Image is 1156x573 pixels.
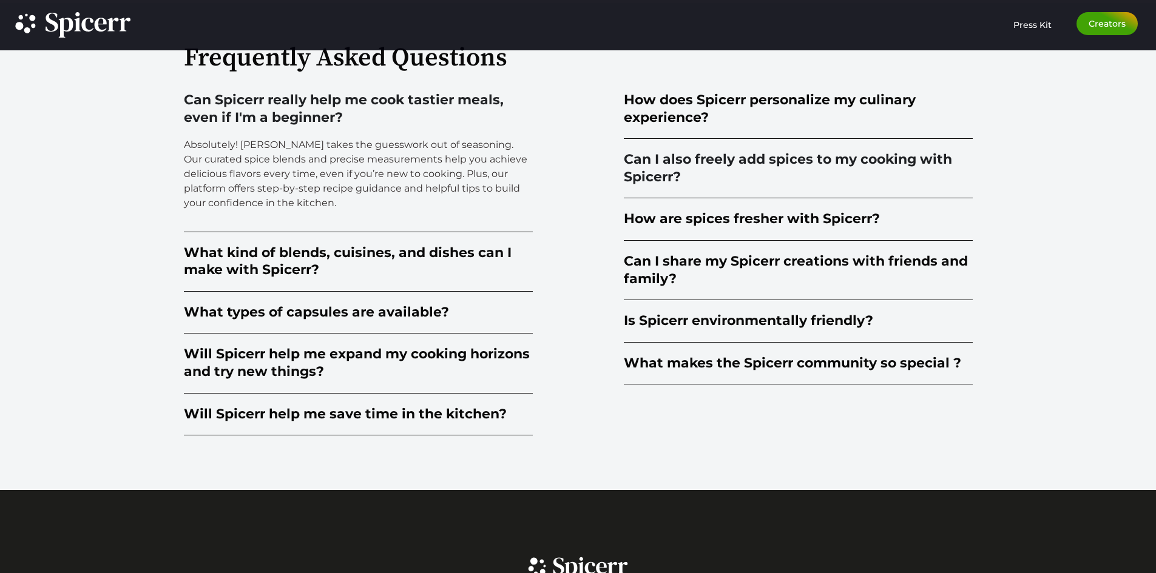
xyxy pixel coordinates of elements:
span: Press Kit [1013,19,1052,30]
summary: Is Spicerr environmentally friendly? [624,300,973,343]
summary: What kind of blends, cuisines, and dishes can I make with Spicerr? [184,232,533,292]
div: Accordion. Open links with Enter or Space, close with Escape, and navigate with Arrow Keys [184,79,533,435]
summary: Can Spicerr really help me cook tastier meals, even if I'm a beginner? [184,79,533,139]
h2: Frequently Asked Questions [184,45,973,71]
summary: How are spices fresher with Spicerr? [624,198,973,241]
div: Will Spicerr help me save time in the kitchen? [184,406,507,423]
div: Will Spicerr help me expand my cooking horizons and try new things? [184,346,533,380]
summary: Will Spicerr help me save time in the kitchen? [184,394,533,436]
span: Creators [1089,19,1126,28]
div: Can Spicerr really help me cook tastier meals, even if I'm a beginner? [184,92,533,126]
div: What kind of blends, cuisines, and dishes can I make with Spicerr? [184,244,533,279]
div: Accordion. Open links with Enter or Space, close with Escape, and navigate with Arrow Keys [624,79,973,384]
summary: What types of capsules are available? [184,292,533,334]
div: What makes the Spicerr community so special ? [624,355,961,372]
div: How are spices fresher with Spicerr? [624,210,880,228]
div: Can I also freely add spices to my cooking with Spicerr? [624,151,973,186]
div: Is Spicerr environmentally friendly? [624,312,873,330]
div: How does Spicerr personalize my culinary experience? [624,92,973,126]
a: Creators [1077,12,1138,35]
summary: Will Spicerr help me expand my cooking horizons and try new things? [184,333,533,393]
summary: Can I also freely add spices to my cooking with Spicerr? [624,139,973,198]
summary: How does Spicerr personalize my culinary experience? [624,79,973,139]
a: Press Kit [1013,12,1052,30]
summary: Can I share my Spicerr creations with friends and family? [624,241,973,300]
div: What types of capsules are available? [184,304,449,321]
div: Can I share my Spicerr creations with friends and family? [624,253,973,287]
p: Absolutely! [PERSON_NAME] takes the guesswork out of seasoning. Our curated spice blends and prec... [184,138,533,210]
summary: What makes the Spicerr community so special ? [624,343,973,385]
